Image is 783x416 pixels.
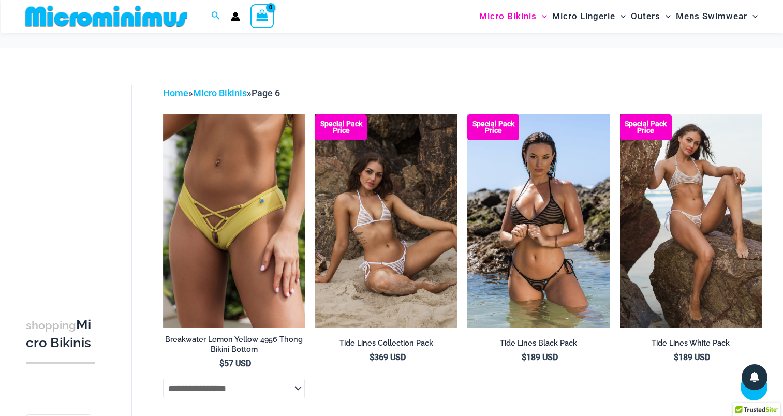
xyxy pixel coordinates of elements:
span: Menu Toggle [747,3,758,29]
span: Outers [631,3,660,29]
img: Tide Lines White 308 Tri Top 470 Thong 07 [315,114,457,327]
a: Account icon link [231,12,240,21]
span: $ [370,352,374,362]
h2: Tide Lines Black Pack [467,338,609,348]
img: Breakwater Lemon Yellow 4956 Short 02 [163,114,305,327]
a: Breakwater Lemon Yellow 4956 Thong Bikini Bottom [163,335,305,358]
h2: Tide Lines White Pack [620,338,762,348]
a: Tide Lines Collection Pack [315,338,457,352]
img: Tide Lines White 350 Halter Top 470 Thong 05 [620,114,762,327]
bdi: 369 USD [370,352,406,362]
a: Breakwater Lemon Yellow 4956 Short 02Breakwater Lemon Yellow 4956 Short 01Breakwater Lemon Yellow... [163,114,305,327]
h2: Breakwater Lemon Yellow 4956 Thong Bikini Bottom [163,335,305,354]
span: Mens Swimwear [676,3,747,29]
bdi: 189 USD [674,352,710,362]
a: Tide Lines White Pack [620,338,762,352]
h2: Tide Lines Collection Pack [315,338,457,348]
span: shopping [26,319,76,332]
b: Special Pack Price [620,121,672,134]
a: Micro LingerieMenu ToggleMenu Toggle [550,3,628,29]
span: $ [674,352,678,362]
a: OutersMenu ToggleMenu Toggle [628,3,673,29]
bdi: 189 USD [522,352,558,362]
a: Micro Bikinis [193,87,247,98]
a: Mens SwimwearMenu ToggleMenu Toggle [673,3,760,29]
span: Micro Lingerie [552,3,615,29]
span: » » [163,87,280,98]
h3: Micro Bikinis [26,316,95,352]
img: Tide Lines Black 350 Halter Top 470 Thong 04 [467,114,609,327]
b: Special Pack Price [467,121,519,134]
a: Tide Lines Black Pack [467,338,609,352]
nav: Site Navigation [475,2,762,31]
a: Search icon link [211,10,220,23]
bdi: 57 USD [219,359,251,368]
span: Menu Toggle [660,3,671,29]
a: View Shopping Cart, empty [250,4,274,28]
iframe: TrustedSite Certified [26,77,119,284]
span: Menu Toggle [615,3,626,29]
a: Tide Lines White 350 Halter Top 470 Thong 05 Tide Lines White 350 Halter Top 470 Thong 03Tide Lin... [620,114,762,327]
a: Micro BikinisMenu ToggleMenu Toggle [477,3,550,29]
span: Micro Bikinis [479,3,537,29]
b: Special Pack Price [315,121,367,134]
img: MM SHOP LOGO FLAT [21,5,191,28]
a: Tide Lines Black 350 Halter Top 470 Thong 04 Tide Lines Black 350 Halter Top 470 Thong 03Tide Lin... [467,114,609,327]
span: $ [219,359,224,368]
a: Tide Lines White 308 Tri Top 470 Thong 07 Tide Lines Black 308 Tri Top 480 Micro 01Tide Lines Bla... [315,114,457,327]
span: Menu Toggle [537,3,547,29]
a: Home [163,87,188,98]
span: $ [522,352,526,362]
span: Page 6 [252,87,280,98]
